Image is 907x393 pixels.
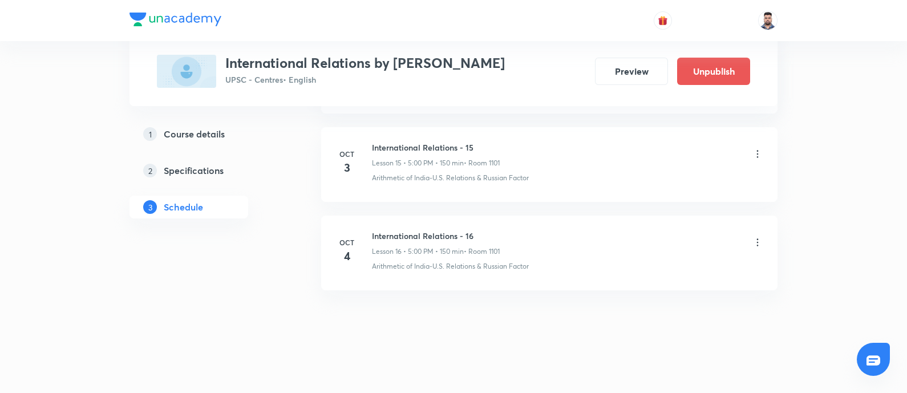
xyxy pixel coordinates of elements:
p: • Room 1101 [464,158,500,168]
h4: 4 [335,248,358,265]
p: Arithmetic of India-U.S. Relations & Russian Factor [372,261,529,272]
button: avatar [654,11,672,30]
h6: International Relations - 16 [372,230,500,242]
img: Maharaj Singh [758,11,778,30]
img: avatar [658,15,668,26]
h3: International Relations by [PERSON_NAME] [225,55,505,71]
p: • Room 1101 [464,246,500,257]
button: Unpublish [677,58,750,85]
h5: Course details [164,127,225,141]
h6: Oct [335,237,358,248]
h5: Specifications [164,164,224,177]
h5: Schedule [164,200,203,214]
img: B0980EBD-5365-44B8-8824-5A37BF64E9B6_plus.png [157,55,216,88]
p: Arithmetic of India-U.S. Relations & Russian Factor [372,173,529,183]
p: 3 [143,200,157,214]
button: Preview [595,58,668,85]
a: 2Specifications [129,159,285,182]
h6: International Relations - 15 [372,141,500,153]
h6: Oct [335,149,358,159]
p: 2 [143,164,157,177]
p: Lesson 16 • 5:00 PM • 150 min [372,246,464,257]
a: 1Course details [129,123,285,145]
img: Company Logo [129,13,221,26]
p: Lesson 15 • 5:00 PM • 150 min [372,158,464,168]
p: UPSC - Centres • English [225,74,505,86]
a: Company Logo [129,13,221,29]
p: 1 [143,127,157,141]
h4: 3 [335,159,358,176]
